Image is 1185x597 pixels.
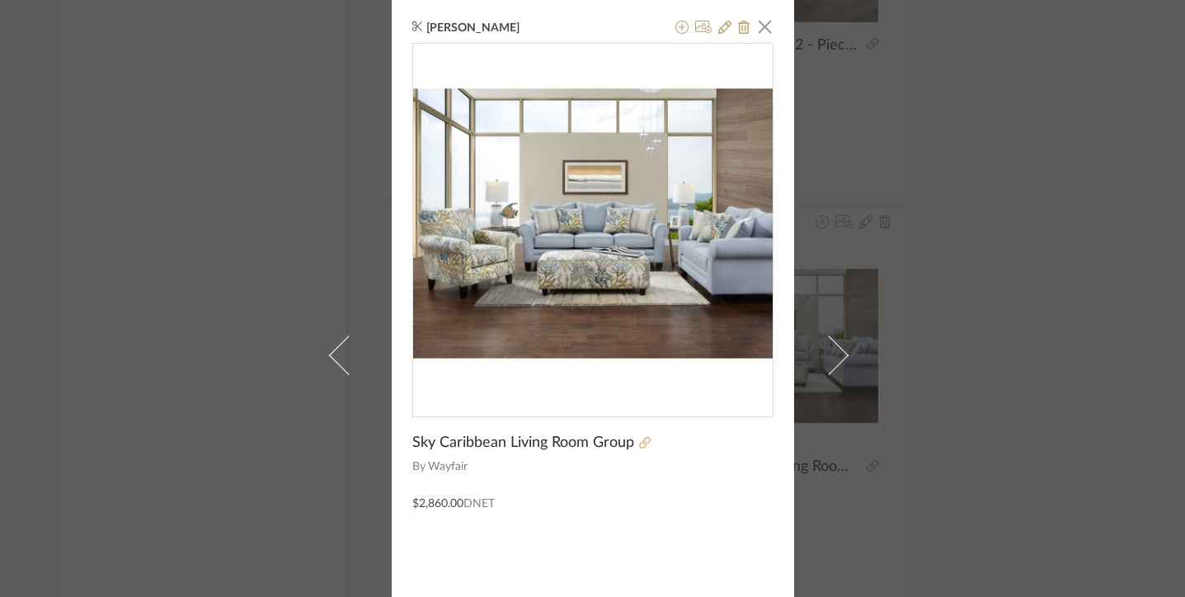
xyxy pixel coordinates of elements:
span: By [412,458,426,476]
span: $2,860.00 [412,498,463,510]
span: Wayfair [428,458,774,476]
div: 0 [413,44,773,403]
span: Sky Caribbean Living Room Group [412,434,634,452]
img: 7fa2cacf-1bb8-4826-bf26-1df75377858a_436x436.jpg [413,44,773,403]
button: Close [749,10,782,43]
span: [PERSON_NAME] [426,21,545,35]
span: DNET [463,498,495,510]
